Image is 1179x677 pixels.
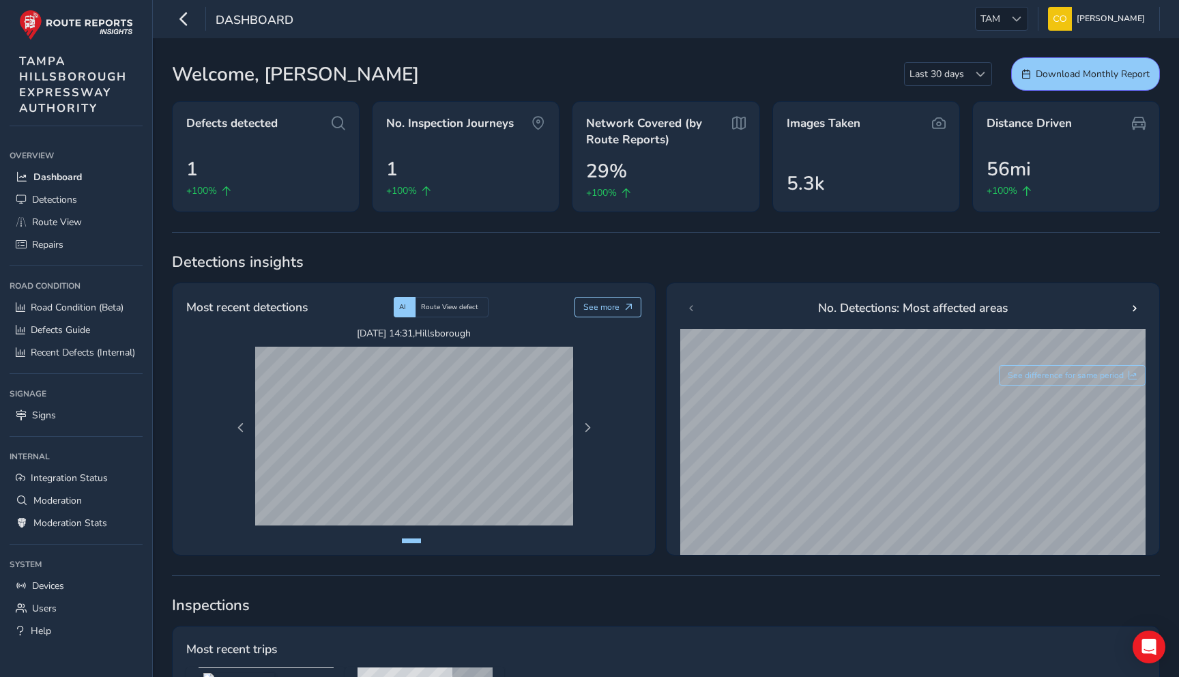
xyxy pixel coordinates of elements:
div: Route View defect [416,297,489,317]
span: Inspections [172,595,1160,616]
span: Welcome, [PERSON_NAME] [172,60,419,89]
a: Moderation Stats [10,512,143,534]
span: Distance Driven [987,115,1072,132]
img: rr logo [19,10,133,40]
span: Images Taken [787,115,860,132]
span: Users [32,602,57,615]
span: Moderation Stats [33,517,107,530]
a: Repairs [10,233,143,256]
span: TAMPA HILLSBOROUGH EXPRESSWAY AUTHORITY [19,53,127,116]
a: Detections [10,188,143,211]
div: Open Intercom Messenger [1133,631,1165,663]
span: No. Detections: Most affected areas [818,299,1008,317]
button: Download Monthly Report [1011,57,1160,91]
span: 5.3k [787,169,824,198]
a: Road Condition (Beta) [10,296,143,319]
a: Recent Defects (Internal) [10,341,143,364]
span: +100% [987,184,1017,198]
span: 56mi [987,155,1031,184]
button: Page 1 [402,538,421,543]
span: Road Condition (Beta) [31,301,123,314]
button: Next Page [578,418,597,437]
span: Most recent detections [186,298,308,316]
a: Users [10,597,143,620]
span: TAM [976,8,1005,30]
span: Most recent trips [186,640,277,658]
span: AI [399,302,406,312]
a: Route View [10,211,143,233]
div: Road Condition [10,276,143,296]
span: Detections insights [172,252,1160,272]
a: Defects Guide [10,319,143,341]
span: Route View defect [421,302,478,312]
button: Previous Page [231,418,250,437]
div: Overview [10,145,143,166]
span: Signs [32,409,56,422]
span: Defects Guide [31,323,90,336]
div: System [10,554,143,575]
button: See difference for same period [999,365,1146,386]
a: Signs [10,404,143,427]
span: Repairs [32,238,63,251]
span: See more [583,302,620,313]
button: See more [574,297,642,317]
span: Detections [32,193,77,206]
span: Integration Status [31,472,108,485]
span: Moderation [33,494,82,507]
span: 29% [586,157,627,186]
span: +100% [186,184,217,198]
span: Dashboard [33,171,82,184]
div: Internal [10,446,143,467]
a: Dashboard [10,166,143,188]
button: [PERSON_NAME] [1048,7,1150,31]
span: Download Monthly Report [1036,68,1150,81]
span: Recent Defects (Internal) [31,346,135,359]
span: [PERSON_NAME] [1077,7,1145,31]
div: Signage [10,384,143,404]
span: +100% [386,184,417,198]
span: Network Covered (by Route Reports) [586,115,729,147]
span: Defects detected [186,115,278,132]
a: Devices [10,575,143,597]
span: Help [31,624,51,637]
a: Moderation [10,489,143,512]
span: Devices [32,579,64,592]
span: See difference for same period [1008,370,1124,381]
span: +100% [586,186,617,200]
span: Route View [32,216,82,229]
span: Dashboard [216,12,293,31]
span: 1 [386,155,398,184]
img: diamond-layout [1048,7,1072,31]
span: [DATE] 14:31 , Hillsborough [255,327,573,340]
span: Last 30 days [905,63,969,85]
span: 1 [186,155,198,184]
div: AI [394,297,416,317]
a: Integration Status [10,467,143,489]
span: No. Inspection Journeys [386,115,514,132]
a: Help [10,620,143,642]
